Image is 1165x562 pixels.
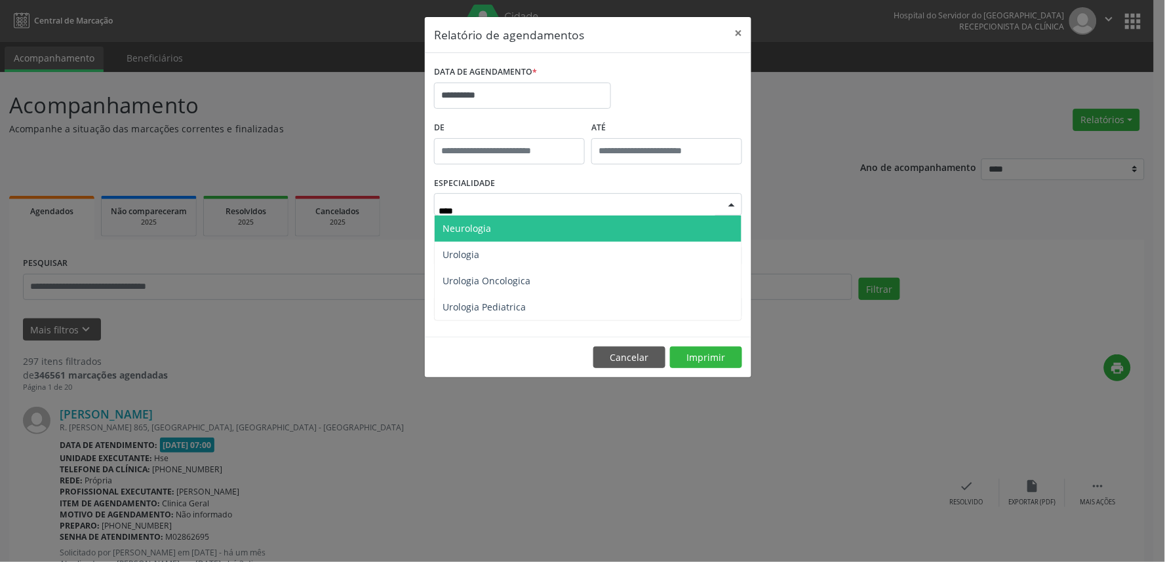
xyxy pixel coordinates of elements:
span: Urologia Oncologica [443,274,530,287]
span: Urologia [443,248,479,261]
button: Imprimir [670,347,742,369]
h5: Relatório de agendamentos [434,26,584,43]
span: Neurologia [443,222,491,234]
span: Urologia Pediatrica [443,301,526,313]
label: DATA DE AGENDAMENTO [434,62,537,83]
label: ESPECIALIDADE [434,174,495,194]
button: Close [725,17,751,49]
label: ATÉ [591,118,742,138]
button: Cancelar [593,347,665,369]
label: De [434,118,585,138]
